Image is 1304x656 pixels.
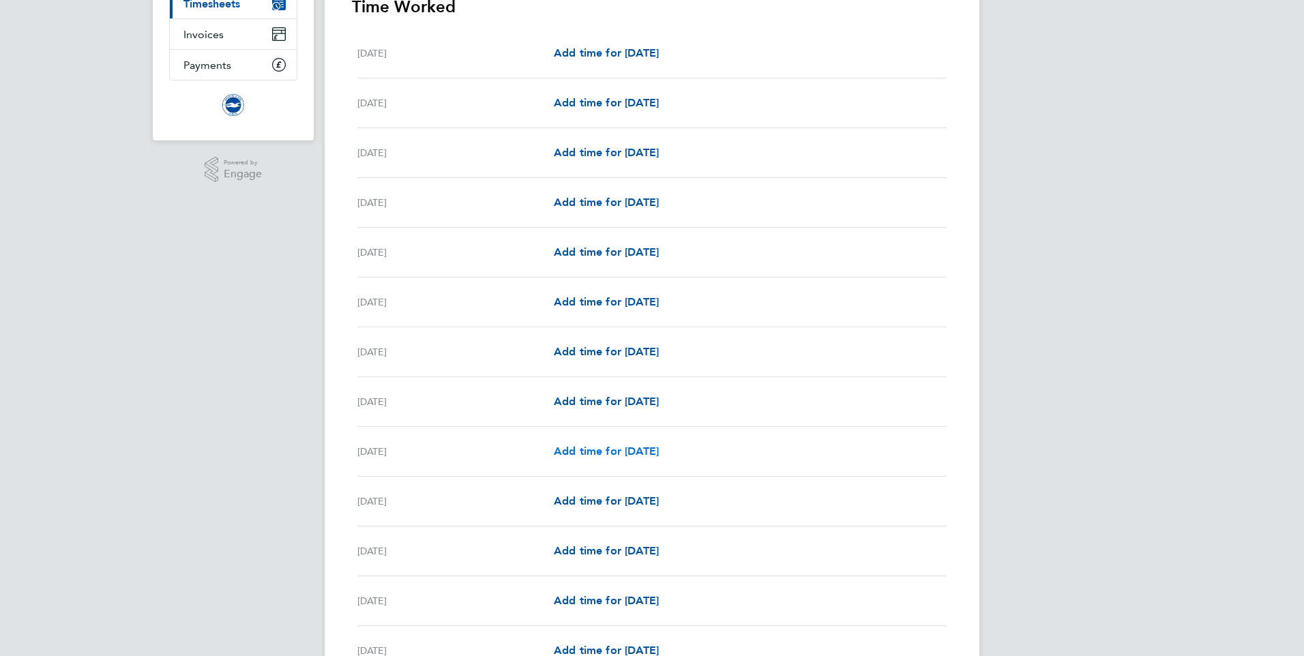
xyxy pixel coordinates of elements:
a: Go to home page [169,94,297,116]
div: [DATE] [357,194,554,211]
a: Add time for [DATE] [554,443,659,460]
div: [DATE] [357,294,554,310]
div: [DATE] [357,493,554,509]
div: [DATE] [357,543,554,559]
a: Add time for [DATE] [554,543,659,559]
a: Add time for [DATE] [554,95,659,111]
span: Add time for [DATE] [554,146,659,159]
div: [DATE] [357,95,554,111]
a: Powered byEngage [205,157,263,183]
div: [DATE] [357,593,554,609]
div: [DATE] [357,244,554,260]
a: Add time for [DATE] [554,244,659,260]
a: Payments [170,50,297,80]
a: Add time for [DATE] [554,493,659,509]
div: [DATE] [357,443,554,460]
a: Add time for [DATE] [554,593,659,609]
span: Engage [224,168,262,180]
span: Add time for [DATE] [554,594,659,607]
div: [DATE] [357,344,554,360]
span: Add time for [DATE] [554,295,659,308]
a: Invoices [170,19,297,49]
div: [DATE] [357,145,554,161]
span: Add time for [DATE] [554,96,659,109]
span: Add time for [DATE] [554,245,659,258]
span: Add time for [DATE] [554,494,659,507]
span: Add time for [DATE] [554,544,659,557]
span: Invoices [183,28,224,41]
span: Add time for [DATE] [554,395,659,408]
a: Add time for [DATE] [554,194,659,211]
span: Powered by [224,157,262,168]
a: Add time for [DATE] [554,294,659,310]
span: Add time for [DATE] [554,345,659,358]
span: Add time for [DATE] [554,46,659,59]
a: Add time for [DATE] [554,145,659,161]
span: Add time for [DATE] [554,445,659,458]
div: [DATE] [357,45,554,61]
a: Add time for [DATE] [554,393,659,410]
div: [DATE] [357,393,554,410]
a: Add time for [DATE] [554,344,659,360]
a: Add time for [DATE] [554,45,659,61]
img: brightonandhovealbion-logo-retina.png [222,94,244,116]
span: Payments [183,59,231,72]
span: Add time for [DATE] [554,196,659,209]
